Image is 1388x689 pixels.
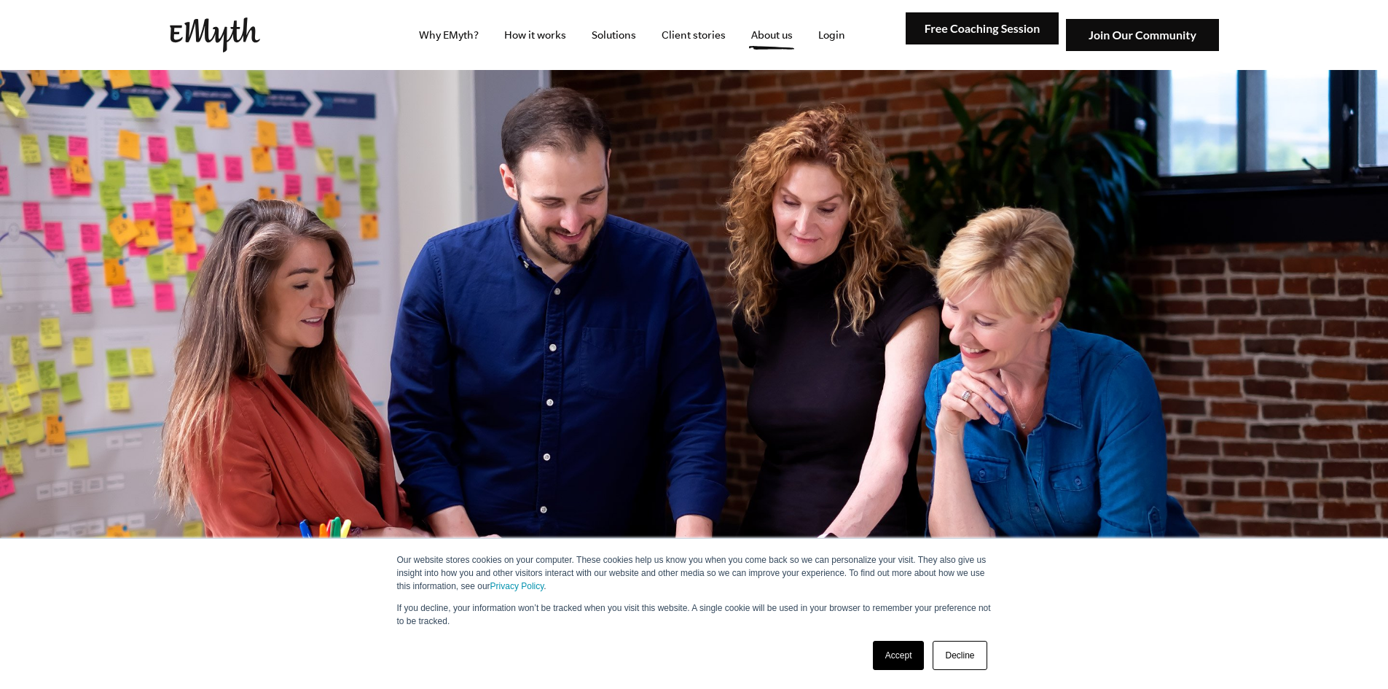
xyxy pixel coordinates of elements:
[906,12,1059,45] img: Free Coaching Session
[933,641,987,670] a: Decline
[170,17,260,52] img: EMyth
[397,553,992,593] p: Our website stores cookies on your computer. These cookies help us know you when you come back so...
[397,602,992,628] p: If you decline, your information won’t be tracked when you visit this website. A single cookie wi...
[1066,19,1219,52] img: Join Our Community
[1315,619,1388,689] iframe: Chat Widget
[490,581,544,591] a: Privacy Policy
[873,641,925,670] a: Accept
